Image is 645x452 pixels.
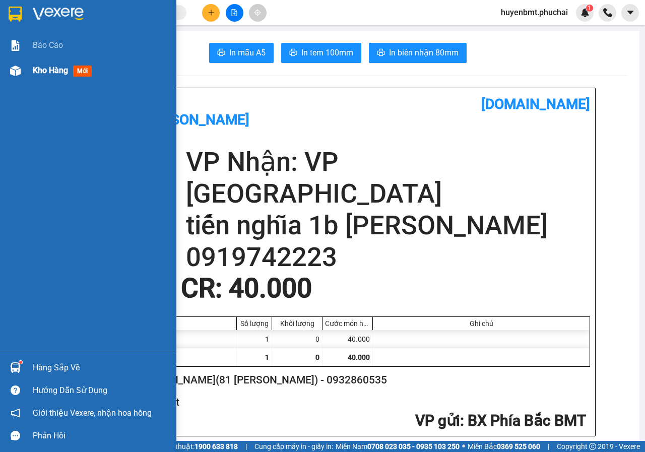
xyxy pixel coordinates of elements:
span: | [245,441,247,452]
img: warehouse-icon [10,66,21,76]
sup: 1 [586,5,593,12]
b: [DOMAIN_NAME] [481,96,590,112]
span: plus [208,9,215,16]
span: caret-down [626,8,635,17]
div: Phản hồi [33,428,169,443]
div: Khối lượng [275,319,319,328]
sup: 1 [19,361,22,364]
img: phone-icon [603,8,612,17]
button: printerIn mẫu A5 [209,43,274,63]
span: question-circle [11,385,20,395]
span: notification [11,408,20,418]
img: logo-vxr [9,7,22,22]
span: huyenbmt.phuchai [493,6,576,19]
span: printer [289,48,297,58]
span: message [11,431,20,440]
span: In mẫu A5 [229,46,266,59]
button: plus [202,4,220,22]
span: printer [377,48,385,58]
span: Kho hàng [33,66,68,75]
strong: 0369 525 060 [497,442,540,450]
span: VP gửi [415,412,460,429]
button: printerIn biên nhận 80mm [369,43,467,63]
button: file-add [226,4,243,22]
span: 1 [265,353,269,361]
span: mới [73,66,92,77]
div: Cước món hàng [325,319,370,328]
span: In biên nhận 80mm [389,46,459,59]
img: icon-new-feature [580,8,590,17]
span: 40.000 [348,353,370,361]
h2: Người gửi: [PERSON_NAME](81 [PERSON_NAME]) - 0932860535 [85,372,586,389]
button: caret-down [621,4,639,22]
span: CR : 40.000 [181,273,312,304]
h2: VP Nhận: VP [GEOGRAPHIC_DATA] [186,146,590,210]
b: [PERSON_NAME] [141,111,249,128]
div: Hàng sắp về [33,360,169,375]
li: In ngày: 12:09 13/09 [5,75,98,89]
span: Miền Nam [336,441,460,452]
strong: 0708 023 035 - 0935 103 250 [367,442,460,450]
span: copyright [589,443,596,450]
div: Hướng dẫn sử dụng [33,383,169,398]
span: printer [217,48,225,58]
div: 40.000 [322,330,373,348]
span: 0 [315,353,319,361]
h2: 0919742223 [186,241,590,273]
span: In tem 100mm [301,46,353,59]
h2: Lấy dọc đường: bmt [85,394,586,411]
button: aim [249,4,267,22]
h2: : BX Phía Bắc BMT [85,411,586,431]
span: | [548,441,549,452]
span: aim [254,9,261,16]
h2: tiến nghĩa 1b [PERSON_NAME] [186,210,590,241]
div: Ghi chú [375,319,587,328]
img: solution-icon [10,40,21,51]
div: 1 [237,330,272,348]
span: Báo cáo [33,39,63,51]
span: ⚪️ [462,444,465,448]
span: file-add [231,9,238,16]
img: warehouse-icon [10,362,21,373]
div: Số lượng [239,319,269,328]
span: Miền Bắc [468,441,540,452]
span: Hỗ trợ kỹ thuật: [145,441,238,452]
span: Cung cấp máy in - giấy in: [254,441,333,452]
strong: 1900 633 818 [195,442,238,450]
li: [PERSON_NAME] [5,60,98,75]
span: 1 [588,5,591,12]
span: Giới thiệu Vexere, nhận hoa hồng [33,407,152,419]
button: printerIn tem 100mm [281,43,361,63]
div: 0 [272,330,322,348]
